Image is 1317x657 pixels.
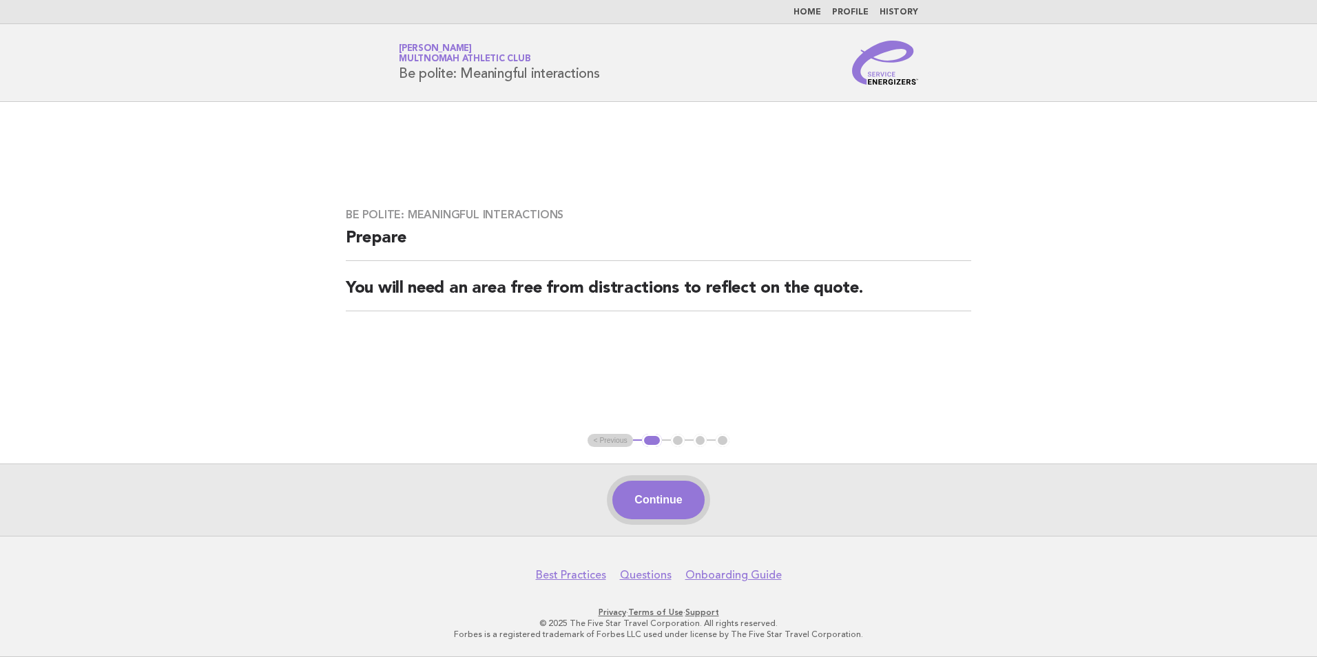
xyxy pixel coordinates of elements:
[399,45,600,81] h1: Be polite: Meaningful interactions
[536,568,606,582] a: Best Practices
[612,481,704,519] button: Continue
[237,607,1080,618] p: · ·
[346,227,971,261] h2: Prepare
[832,8,869,17] a: Profile
[346,278,971,311] h2: You will need an area free from distractions to reflect on the quote.
[346,208,971,222] h3: Be polite: Meaningful interactions
[620,568,672,582] a: Questions
[599,607,626,617] a: Privacy
[685,607,719,617] a: Support
[852,41,918,85] img: Service Energizers
[642,434,662,448] button: 1
[880,8,918,17] a: History
[628,607,683,617] a: Terms of Use
[399,44,530,63] a: [PERSON_NAME]Multnomah Athletic Club
[399,55,530,64] span: Multnomah Athletic Club
[237,618,1080,629] p: © 2025 The Five Star Travel Corporation. All rights reserved.
[685,568,782,582] a: Onboarding Guide
[794,8,821,17] a: Home
[237,629,1080,640] p: Forbes is a registered trademark of Forbes LLC used under license by The Five Star Travel Corpora...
